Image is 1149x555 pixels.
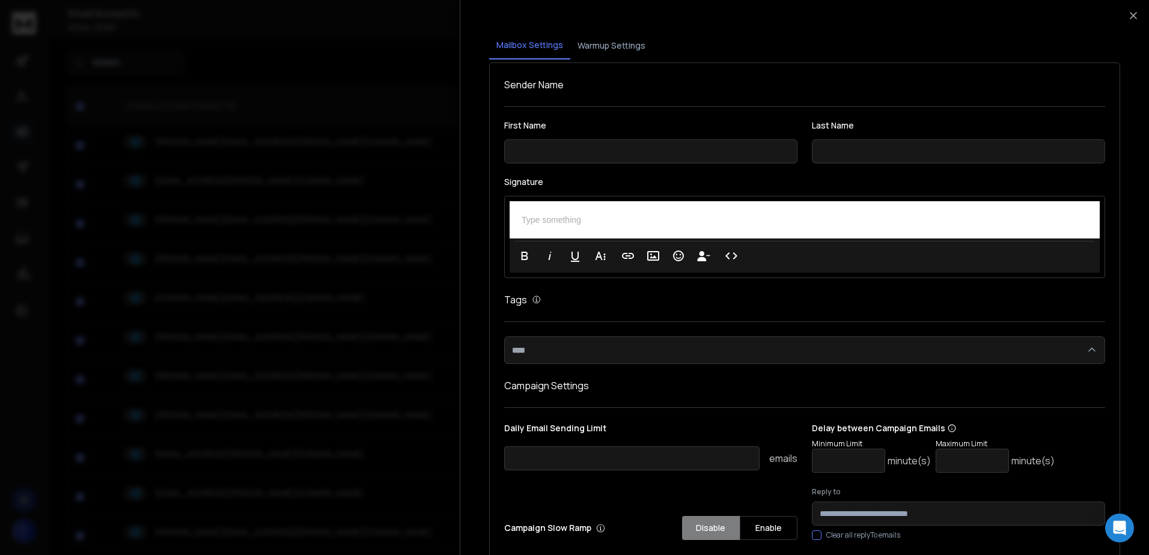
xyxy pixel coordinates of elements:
[667,244,690,268] button: Emoticons
[589,244,612,268] button: More Text
[617,244,639,268] button: Insert Link (Ctrl+K)
[504,422,797,439] p: Daily Email Sending Limit
[720,244,743,268] button: Code View
[570,32,653,59] button: Warmup Settings
[936,439,1055,449] p: Maximum Limit
[692,244,715,268] button: Insert Unsubscribe Link
[826,530,900,540] label: Clear all replyTo emails
[504,77,1105,92] h1: Sender Name
[1105,514,1134,542] div: Open Intercom Messenger
[504,293,527,307] h1: Tags
[489,32,570,59] button: Mailbox Settings
[812,422,1055,434] p: Delay between Campaign Emails
[642,244,665,268] button: Insert Image (Ctrl+P)
[504,178,1105,186] label: Signature
[504,522,605,534] p: Campaign Slow Ramp
[812,121,1105,130] label: Last Name
[888,453,931,468] p: minute(s)
[504,121,797,130] label: First Name
[812,439,931,449] p: Minimum Limit
[812,487,1105,497] label: Reply to
[564,244,587,268] button: Underline (Ctrl+U)
[769,451,797,466] p: emails
[740,516,797,540] button: Enable
[682,516,740,540] button: Disable
[513,244,536,268] button: Bold (Ctrl+B)
[504,378,1105,393] h1: Campaign Settings
[538,244,561,268] button: Italic (Ctrl+I)
[1011,453,1055,468] p: minute(s)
